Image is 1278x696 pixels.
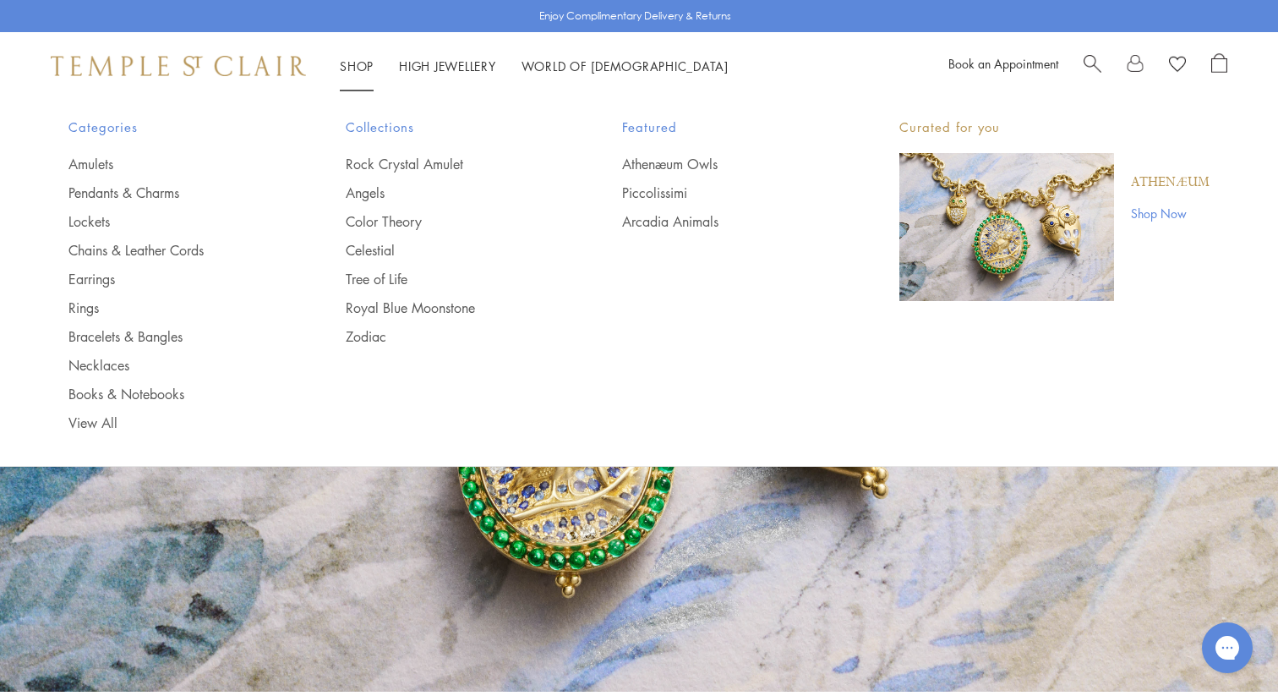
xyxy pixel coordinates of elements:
p: Curated for you [899,117,1210,138]
a: World of [DEMOGRAPHIC_DATA]World of [DEMOGRAPHIC_DATA] [522,58,729,74]
a: Zodiac [346,327,555,346]
a: Angels [346,184,555,202]
p: Enjoy Complimentary Delivery & Returns [539,8,731,25]
a: View All [68,414,278,432]
a: Bracelets & Bangles [68,327,278,346]
a: Earrings [68,270,278,288]
span: Collections [346,117,555,138]
a: Shop Now [1131,204,1210,222]
a: Chains & Leather Cords [68,241,278,260]
a: Tree of Life [346,270,555,288]
a: Pendants & Charms [68,184,278,202]
a: Book an Appointment [948,55,1058,72]
a: Search [1084,53,1101,79]
a: Royal Blue Moonstone [346,299,555,317]
a: Athenæum [1131,173,1210,192]
a: Athenæum Owls [622,155,832,173]
nav: Main navigation [340,56,729,77]
a: Celestial [346,241,555,260]
a: ShopShop [340,58,374,74]
a: Necklaces [68,356,278,375]
a: High JewelleryHigh Jewellery [399,58,496,74]
a: Piccolissimi [622,184,832,202]
img: Temple St. Clair [51,56,306,76]
span: Featured [622,117,832,138]
a: Rock Crystal Amulet [346,155,555,173]
a: Lockets [68,212,278,231]
iframe: Gorgias live chat messenger [1193,617,1261,679]
a: Color Theory [346,212,555,231]
span: Categories [68,117,278,138]
a: Books & Notebooks [68,385,278,403]
a: Rings [68,299,278,317]
a: View Wishlist [1169,53,1186,79]
a: Open Shopping Bag [1211,53,1227,79]
a: Arcadia Animals [622,212,832,231]
a: Amulets [68,155,278,173]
